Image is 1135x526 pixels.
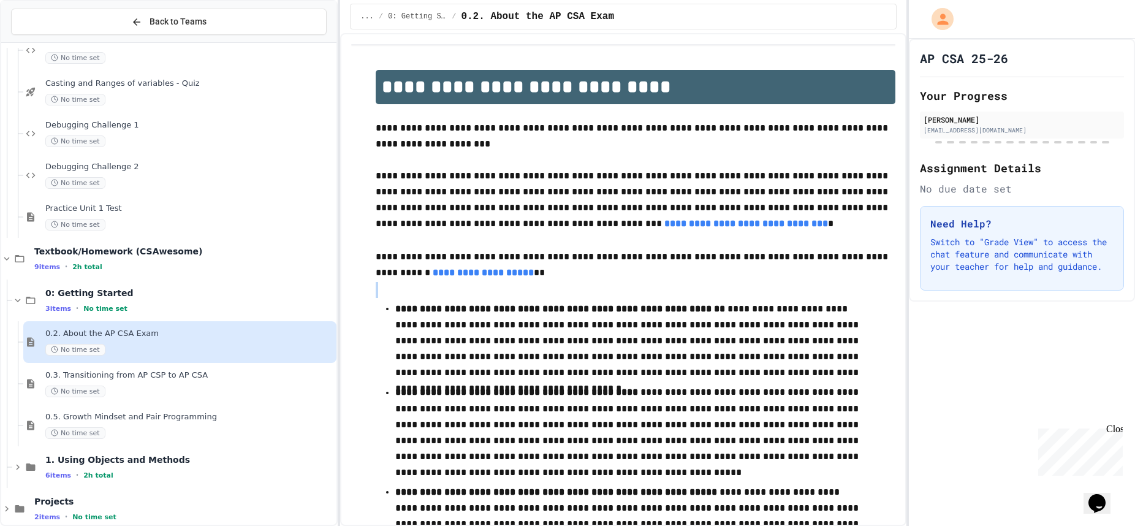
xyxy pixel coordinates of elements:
[920,159,1124,177] h2: Assignment Details
[83,305,127,313] span: No time set
[45,219,105,231] span: No time set
[45,344,105,356] span: No time set
[920,87,1124,104] h2: Your Progress
[360,12,374,21] span: ...
[45,52,105,64] span: No time set
[920,181,1124,196] div: No due date set
[5,5,85,78] div: Chat with us now!Close
[930,236,1114,273] p: Switch to "Grade View" to access the chat feature and communicate with your teacher for help and ...
[34,513,60,521] span: 2 items
[83,471,113,479] span: 2h total
[45,454,334,465] span: 1. Using Objects and Methods
[461,9,614,24] span: 0.2. About the AP CSA Exam
[920,50,1008,67] h1: AP CSA 25-26
[45,162,334,172] span: Debugging Challenge 2
[388,12,447,21] span: 0: Getting Started
[45,329,334,339] span: 0.2. About the AP CSA Exam
[45,370,334,381] span: 0.3. Transitioning from AP CSP to AP CSA
[72,263,102,271] span: 2h total
[924,126,1120,135] div: [EMAIL_ADDRESS][DOMAIN_NAME]
[45,204,334,214] span: Practice Unit 1 Test
[45,427,105,439] span: No time set
[65,512,67,522] span: •
[919,5,957,33] div: My Account
[1033,424,1123,476] iframe: chat widget
[930,216,1114,231] h3: Need Help?
[76,303,78,313] span: •
[45,135,105,147] span: No time set
[452,12,456,21] span: /
[379,12,383,21] span: /
[34,246,334,257] span: Textbook/Homework (CSAwesome)
[34,496,334,507] span: Projects
[45,305,71,313] span: 3 items
[45,78,334,89] span: Casting and Ranges of variables - Quiz
[11,9,327,35] button: Back to Teams
[45,386,105,397] span: No time set
[150,15,207,28] span: Back to Teams
[924,114,1120,125] div: [PERSON_NAME]
[45,177,105,189] span: No time set
[72,513,116,521] span: No time set
[45,412,334,422] span: 0.5. Growth Mindset and Pair Programming
[45,471,71,479] span: 6 items
[65,262,67,272] span: •
[76,470,78,480] span: •
[1084,477,1123,514] iframe: chat widget
[45,120,334,131] span: Debugging Challenge 1
[45,94,105,105] span: No time set
[45,288,334,299] span: 0: Getting Started
[34,263,60,271] span: 9 items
